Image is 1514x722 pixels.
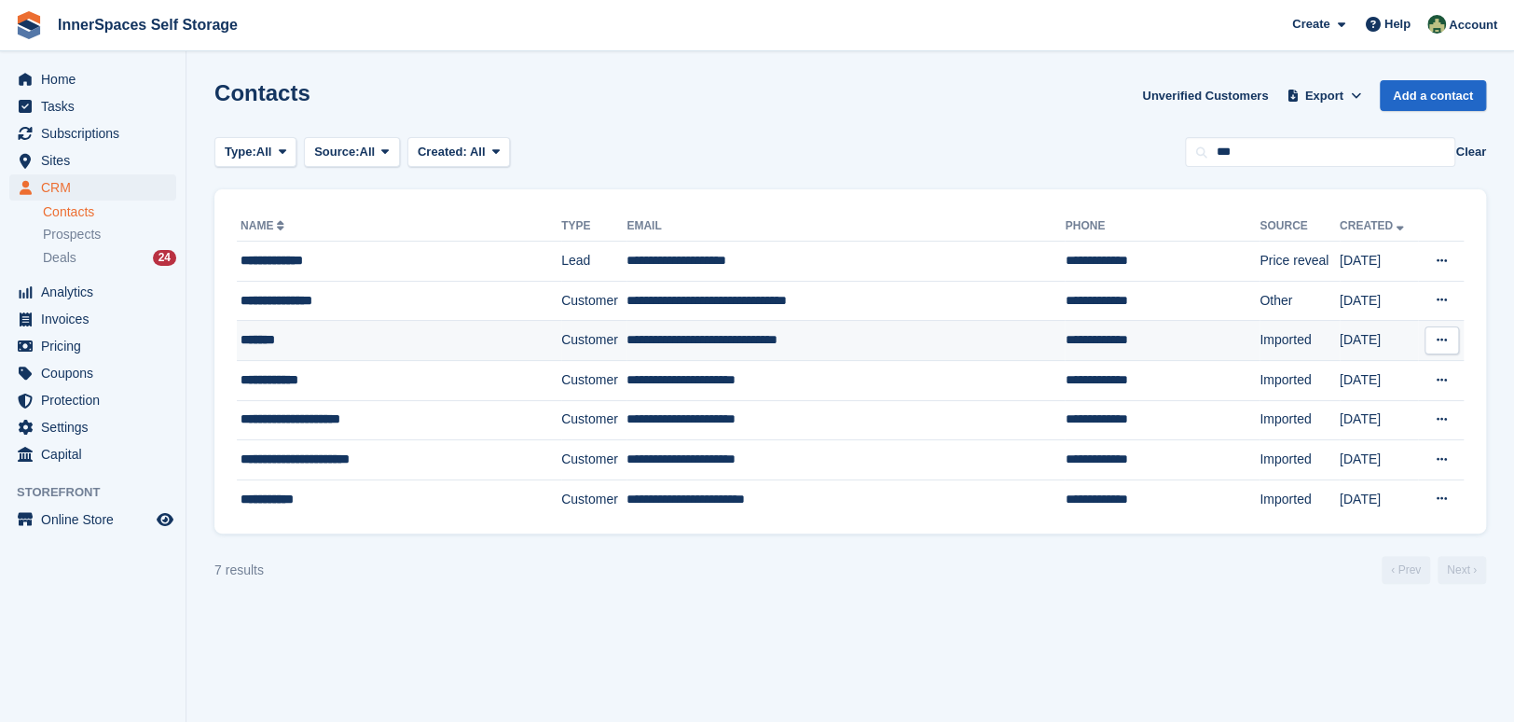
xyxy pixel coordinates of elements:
span: Coupons [41,360,153,386]
a: InnerSpaces Self Storage [50,9,245,40]
a: Previous [1382,556,1430,584]
a: menu [9,174,176,201]
a: menu [9,441,176,467]
span: All [470,145,486,159]
td: Customer [561,479,626,519]
a: menu [9,333,176,359]
img: stora-icon-8386f47178a22dfd0bd8f6a31ec36ba5ce8667c1dd55bd0f319d3a0aa187defe.svg [15,11,43,39]
a: menu [9,414,176,440]
a: Prospects [43,225,176,244]
td: [DATE] [1340,440,1419,480]
span: Online Store [41,507,153,533]
span: Source: [314,143,359,161]
a: menu [9,93,176,119]
td: Lead [561,242,626,282]
button: Created: All [407,137,510,168]
a: Contacts [43,203,176,221]
td: [DATE] [1340,400,1419,440]
a: menu [9,306,176,332]
a: menu [9,120,176,146]
td: Imported [1259,400,1340,440]
button: Type: All [214,137,296,168]
span: Prospects [43,226,101,243]
a: Next [1438,556,1486,584]
td: [DATE] [1340,242,1419,282]
a: menu [9,279,176,305]
td: [DATE] [1340,360,1419,400]
th: Phone [1065,212,1259,242]
a: Created [1340,219,1408,232]
td: Customer [561,360,626,400]
a: Deals 24 [43,248,176,268]
td: [DATE] [1340,321,1419,361]
span: Tasks [41,93,153,119]
span: Analytics [41,279,153,305]
td: Other [1259,281,1340,321]
span: Type: [225,143,256,161]
td: Imported [1259,360,1340,400]
span: Sites [41,147,153,174]
td: Customer [561,281,626,321]
span: Account [1449,16,1497,35]
td: Imported [1259,440,1340,480]
td: [DATE] [1340,479,1419,519]
a: menu [9,147,176,174]
span: All [256,143,272,161]
th: Type [561,212,626,242]
span: Export [1305,87,1343,105]
span: All [360,143,376,161]
span: CRM [41,174,153,201]
td: Customer [561,400,626,440]
td: Customer [561,321,626,361]
span: Storefront [17,483,186,502]
span: Help [1384,15,1411,34]
a: menu [9,66,176,92]
img: Paula Amey [1427,15,1446,34]
div: 7 results [214,561,264,580]
td: Imported [1259,479,1340,519]
a: menu [9,387,176,413]
span: Home [41,66,153,92]
a: Unverified Customers [1135,80,1275,111]
a: Preview store [154,508,176,531]
span: Settings [41,414,153,440]
td: Price reveal [1259,242,1340,282]
span: Protection [41,387,153,413]
th: Source [1259,212,1340,242]
h1: Contacts [214,80,310,105]
td: Customer [561,440,626,480]
nav: Page [1378,556,1490,584]
span: Created: [418,145,467,159]
a: menu [9,360,176,386]
span: Capital [41,441,153,467]
td: Imported [1259,321,1340,361]
button: Export [1283,80,1365,111]
span: Create [1292,15,1329,34]
button: Clear [1455,143,1486,161]
a: menu [9,507,176,533]
span: Invoices [41,306,153,332]
a: Add a contact [1380,80,1486,111]
th: Email [626,212,1065,242]
span: Subscriptions [41,120,153,146]
span: Pricing [41,333,153,359]
span: Deals [43,249,76,267]
a: Name [241,219,288,232]
button: Source: All [304,137,400,168]
td: [DATE] [1340,281,1419,321]
div: 24 [153,250,176,266]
